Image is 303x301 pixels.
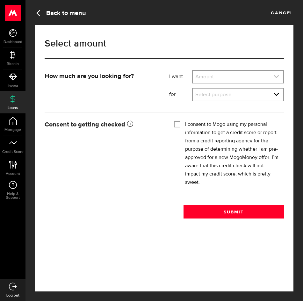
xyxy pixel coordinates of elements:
button: Submit [184,205,284,219]
label: I consent to Mogo using my personal information to get a credit score or report from a credit rep... [185,120,279,187]
h1: Select amount [45,39,284,48]
label: for [169,91,192,98]
a: expand select [193,89,283,101]
a: expand select [193,71,283,83]
a: Back to menu [35,8,86,17]
input: I consent to Mogo using my personal information to get a credit score or report from a credit rep... [174,120,180,127]
a: Cancel [271,8,293,15]
label: I want [169,73,192,81]
strong: How much are you looking for? [45,73,134,79]
strong: Consent to getting checked [45,121,133,128]
button: Open LiveChat chat widget [5,3,24,22]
